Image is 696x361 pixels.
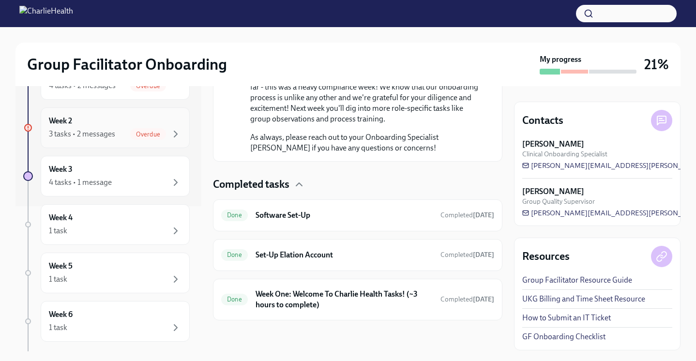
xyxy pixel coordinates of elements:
h3: 21% [644,56,669,73]
div: 3 tasks • 2 messages [49,129,115,139]
h2: Group Facilitator Onboarding [27,55,227,74]
h6: Week 4 [49,212,73,223]
h6: Week 3 [49,164,73,175]
span: Done [221,296,248,303]
strong: [DATE] [473,251,494,259]
span: Done [221,211,248,219]
span: September 16th, 2025 22:44 [440,295,494,304]
div: 1 task [49,274,67,285]
a: DoneSoftware Set-UpCompleted[DATE] [221,208,494,223]
h4: Contacts [522,113,563,128]
strong: My progress [540,54,581,65]
h6: Week 5 [49,261,73,271]
div: 1 task [49,322,67,333]
span: Clinical Onboarding Specialist [522,150,607,159]
a: DoneSet-Up Elation AccountCompleted[DATE] [221,247,494,263]
span: Overdue [130,131,166,138]
a: How to Submit an IT Ticket [522,313,611,323]
div: 1 task [49,226,67,236]
span: Completed [440,251,494,259]
a: Week 23 tasks • 2 messagesOverdue [23,107,190,148]
span: Experience ends [41,350,119,359]
strong: [DATE] [473,295,494,303]
a: DoneWeek One: Welcome To Charlie Health Tasks! (~3 hours to complete)Completed[DATE] [221,287,494,312]
h4: Completed tasks [213,177,289,192]
span: Completed [440,211,494,219]
h4: Resources [522,249,570,264]
a: GF Onboarding Checklist [522,331,605,342]
a: Week 41 task [23,204,190,245]
span: Completed [440,295,494,303]
a: Week 34 tasks • 1 message [23,156,190,196]
img: CharlieHealth [19,6,73,21]
h6: Week One: Welcome To Charlie Health Tasks! (~3 hours to complete) [256,289,433,310]
strong: [PERSON_NAME] [522,186,584,197]
span: September 2nd, 2025 21:28 [440,211,494,220]
a: Week 51 task [23,253,190,293]
div: 4 tasks • 1 message [49,177,112,188]
h6: Week 6 [49,309,73,320]
span: Group Quality Supervisor [522,197,595,206]
p: WOW! You are an actual rockstar 🎸 Thank you for your hardwork so far - this was a heavy complianc... [250,71,479,124]
strong: [DATE] [473,211,494,219]
strong: [DATE] [94,350,119,359]
h6: Software Set-Up [256,210,433,221]
a: Group Facilitator Resource Guide [522,275,632,286]
h6: Set-Up Elation Account [256,250,433,260]
h6: Week 2 [49,116,72,126]
a: Week 61 task [23,301,190,342]
strong: [PERSON_NAME] [522,139,584,150]
span: Done [221,251,248,258]
p: As always, please reach out to your Onboarding Specialist [PERSON_NAME] if you have any questions... [250,132,479,153]
div: Completed tasks [213,177,502,192]
a: UKG Billing and Time Sheet Resource [522,294,645,304]
span: September 15th, 2025 23:37 [440,250,494,259]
